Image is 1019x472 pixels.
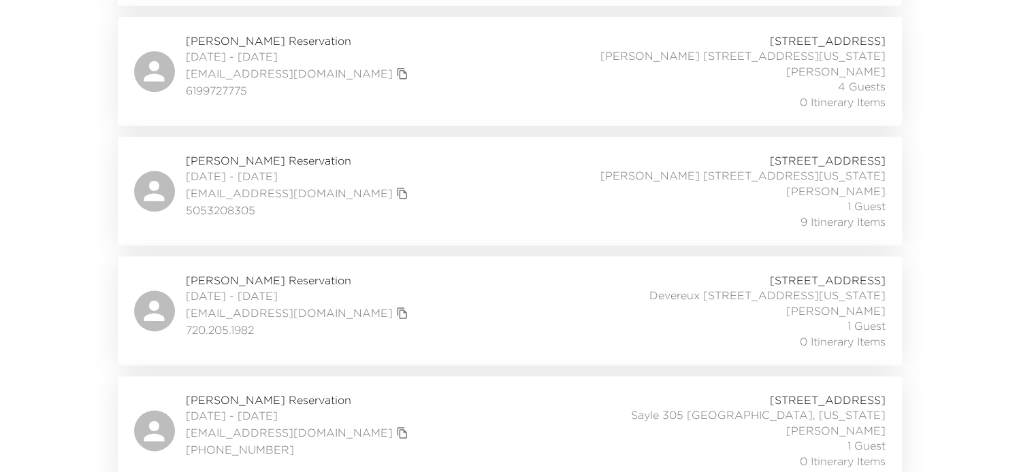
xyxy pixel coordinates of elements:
[800,334,886,349] span: 0 Itinerary Items
[186,49,412,64] span: [DATE] - [DATE]
[186,83,412,98] span: 6199727775
[393,64,412,83] button: copy primary member email
[186,288,412,303] span: [DATE] - [DATE]
[186,169,412,184] span: [DATE] - [DATE]
[186,305,393,320] a: [EMAIL_ADDRESS][DOMAIN_NAME]
[649,288,886,303] span: Devereux [STREET_ADDRESS][US_STATE]
[186,408,412,423] span: [DATE] - [DATE]
[393,184,412,203] button: copy primary member email
[186,203,412,218] span: 5053208305
[600,168,886,183] span: [PERSON_NAME] [STREET_ADDRESS][US_STATE]
[118,17,902,126] a: [PERSON_NAME] Reservation[DATE] - [DATE][EMAIL_ADDRESS][DOMAIN_NAME]copy primary member email6199...
[393,423,412,442] button: copy primary member email
[800,95,886,109] span: 0 Itinerary Items
[800,454,886,469] span: 0 Itinerary Items
[786,64,886,79] span: [PERSON_NAME]
[186,153,412,168] span: [PERSON_NAME] Reservation
[600,48,886,63] span: [PERSON_NAME] [STREET_ADDRESS][US_STATE]
[786,184,886,199] span: [PERSON_NAME]
[118,137,902,246] a: [PERSON_NAME] Reservation[DATE] - [DATE][EMAIL_ADDRESS][DOMAIN_NAME]copy primary member email5053...
[800,214,886,229] span: 9 Itinerary Items
[118,256,902,365] a: [PERSON_NAME] Reservation[DATE] - [DATE][EMAIL_ADDRESS][DOMAIN_NAME]copy primary member email720....
[631,407,886,422] span: Sayle 305 [GEOGRAPHIC_DATA], [US_STATE]
[186,322,412,337] span: 720.205.1982
[847,199,886,214] span: 1 Guest
[186,33,412,48] span: [PERSON_NAME] Reservation
[186,442,412,457] span: [PHONE_NUMBER]
[786,303,886,318] span: [PERSON_NAME]
[786,423,886,438] span: [PERSON_NAME]
[847,318,886,333] span: 1 Guest
[770,392,886,407] span: [STREET_ADDRESS]
[186,273,412,288] span: [PERSON_NAME] Reservation
[770,33,886,48] span: [STREET_ADDRESS]
[393,303,412,322] button: copy primary member email
[186,186,393,201] a: [EMAIL_ADDRESS][DOMAIN_NAME]
[186,425,393,440] a: [EMAIL_ADDRESS][DOMAIN_NAME]
[770,153,886,168] span: [STREET_ADDRESS]
[847,438,886,453] span: 1 Guest
[186,392,412,407] span: [PERSON_NAME] Reservation
[770,273,886,288] span: [STREET_ADDRESS]
[838,79,886,94] span: 4 Guests
[186,66,393,81] a: [EMAIL_ADDRESS][DOMAIN_NAME]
